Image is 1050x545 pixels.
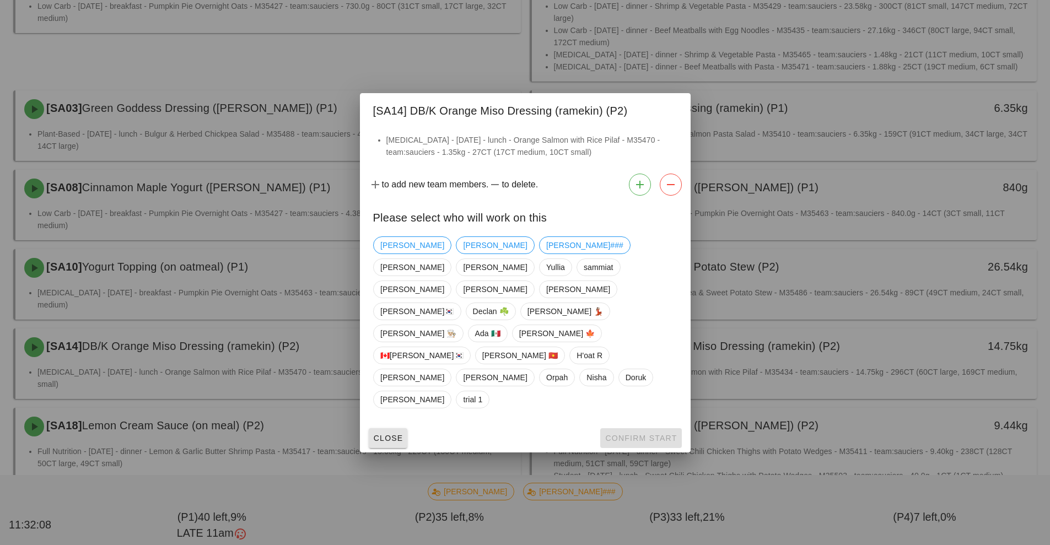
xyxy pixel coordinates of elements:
span: Ada 🇲🇽 [475,325,500,342]
span: H'oat R [577,347,602,364]
span: [PERSON_NAME] [380,281,444,298]
span: [PERSON_NAME] [463,281,527,298]
span: [PERSON_NAME] 🍁 [519,325,595,342]
div: [SA14] DB/K Orange Miso Dressing (ramekin) (P2) [360,93,691,125]
span: [PERSON_NAME] [380,369,444,386]
li: [MEDICAL_DATA] - [DATE] - lunch - Orange Salmon with Rice Pilaf - M35470 - team:sauciers - 1.35kg... [386,134,677,158]
button: Close [369,428,408,448]
span: [PERSON_NAME]### [546,237,623,253]
span: [PERSON_NAME] [546,281,610,298]
span: Declan ☘️ [472,303,508,320]
span: [PERSON_NAME] [463,369,527,386]
span: [PERSON_NAME] 👨🏼‍🍳 [380,325,456,342]
span: sammiat [583,259,613,276]
div: Please select who will work on this [360,200,691,232]
span: Yullia [546,259,564,276]
span: [PERSON_NAME] [380,237,444,253]
span: [PERSON_NAME] 🇻🇳 [482,347,558,364]
span: 🇨🇦[PERSON_NAME]🇰🇷 [380,347,464,364]
span: [PERSON_NAME] 💃🏽 [527,303,603,320]
span: trial 1 [463,391,482,408]
span: Close [373,434,403,443]
span: [PERSON_NAME] [463,237,527,253]
span: [PERSON_NAME] [380,259,444,276]
span: [PERSON_NAME] [380,391,444,408]
div: to add new team members. to delete. [360,169,691,200]
span: Orpah [546,369,567,386]
span: [PERSON_NAME]🇰🇷 [380,303,454,320]
span: [PERSON_NAME] [463,259,527,276]
span: Nisha [586,369,606,386]
span: Doruk [625,369,646,386]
